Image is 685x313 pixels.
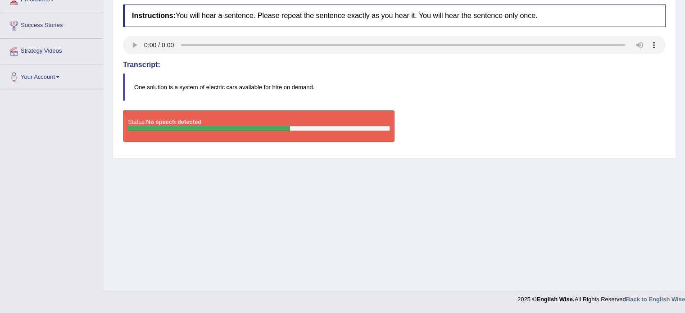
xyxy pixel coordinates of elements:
[536,296,574,303] strong: English Wise.
[123,5,666,27] h4: You will hear a sentence. Please repeat the sentence exactly as you hear it. You will hear the se...
[132,12,176,19] b: Instructions:
[146,118,201,125] strong: No speech detected
[517,290,685,304] div: 2025 © All Rights Reserved
[123,73,666,101] blockquote: One solution is a system of electric cars available for hire on demand.
[0,64,103,87] a: Your Account
[0,13,103,36] a: Success Stories
[123,110,395,142] div: Status:
[0,39,103,61] a: Strategy Videos
[626,296,685,303] a: Back to English Wise
[123,61,666,69] h4: Transcript:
